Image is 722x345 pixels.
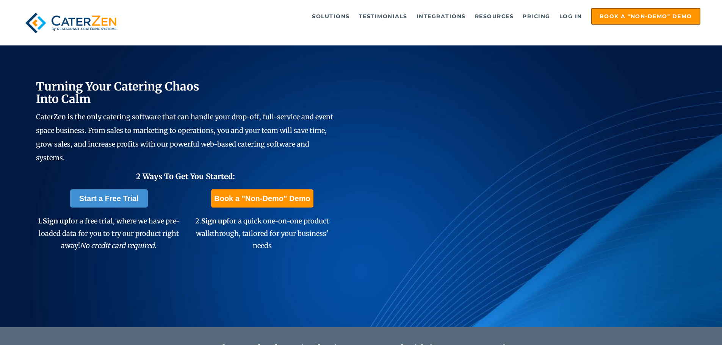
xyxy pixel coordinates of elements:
a: Log in [556,9,586,24]
div: Navigation Menu [138,8,700,25]
span: 1. for a free trial, where we have pre-loaded data for you to try our product right away! [38,217,180,250]
span: Sign up [201,217,227,225]
em: No credit card required. [80,241,157,250]
a: Start a Free Trial [70,189,148,208]
a: Book a "Non-Demo" Demo [211,189,313,208]
span: 2 Ways To Get You Started: [136,172,235,181]
a: Integrations [413,9,470,24]
span: 2. for a quick one-on-one product walkthrough, tailored for your business' needs [195,217,329,250]
span: Turning Your Catering Chaos Into Calm [36,79,199,106]
a: Testimonials [355,9,411,24]
a: Pricing [519,9,554,24]
span: CaterZen is the only catering software that can handle your drop-off, full-service and event spac... [36,112,333,162]
a: Resources [471,9,518,24]
img: caterzen [22,8,120,38]
iframe: Help widget launcher [655,315,714,337]
a: Book a "Non-Demo" Demo [591,8,700,25]
a: Solutions [308,9,354,24]
span: Sign up [43,217,68,225]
